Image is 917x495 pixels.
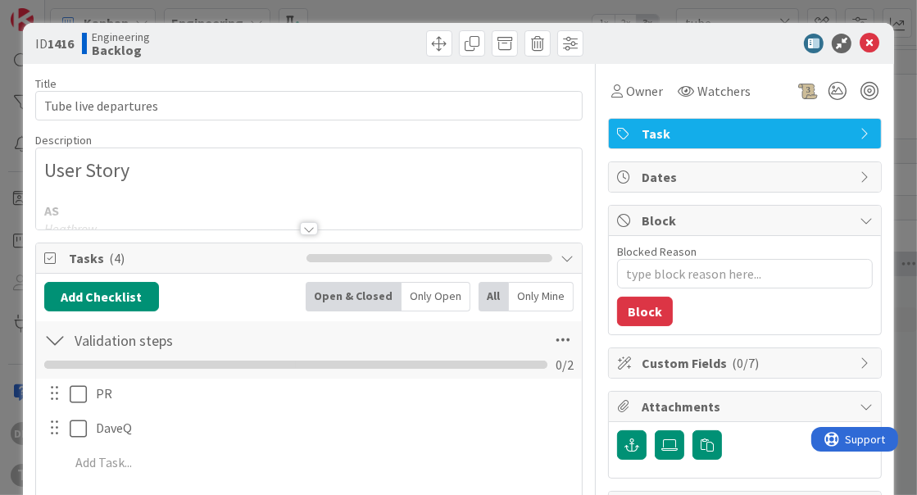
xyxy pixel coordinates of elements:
div: All [479,282,509,311]
p: PR [96,384,570,403]
div: Only Mine [509,282,574,311]
span: Description [35,133,92,148]
span: Block [642,211,851,230]
span: Attachments [642,397,851,416]
label: Blocked Reason [617,244,697,259]
span: 0 / 2 [556,355,574,375]
span: Task [642,124,851,143]
b: 1416 [48,35,74,52]
div: Open & Closed [306,282,402,311]
span: Watchers [697,81,751,101]
h2: User Story [44,159,574,183]
span: Dates [642,167,851,187]
p: DaveQ [96,419,570,438]
span: ID [35,34,74,53]
span: Engineering [92,30,150,43]
button: Block [617,297,673,326]
button: Add Checklist [44,282,159,311]
span: Owner [626,81,663,101]
span: Support [34,2,75,22]
input: type card name here... [35,91,583,120]
span: ( 4 ) [109,250,125,266]
div: Only Open [402,282,470,311]
span: Tasks [69,248,298,268]
span: ( 0/7 ) [732,355,759,371]
b: Backlog [92,43,150,57]
input: Add Checklist... [69,325,404,355]
label: Title [35,76,57,91]
span: Custom Fields [642,353,851,373]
